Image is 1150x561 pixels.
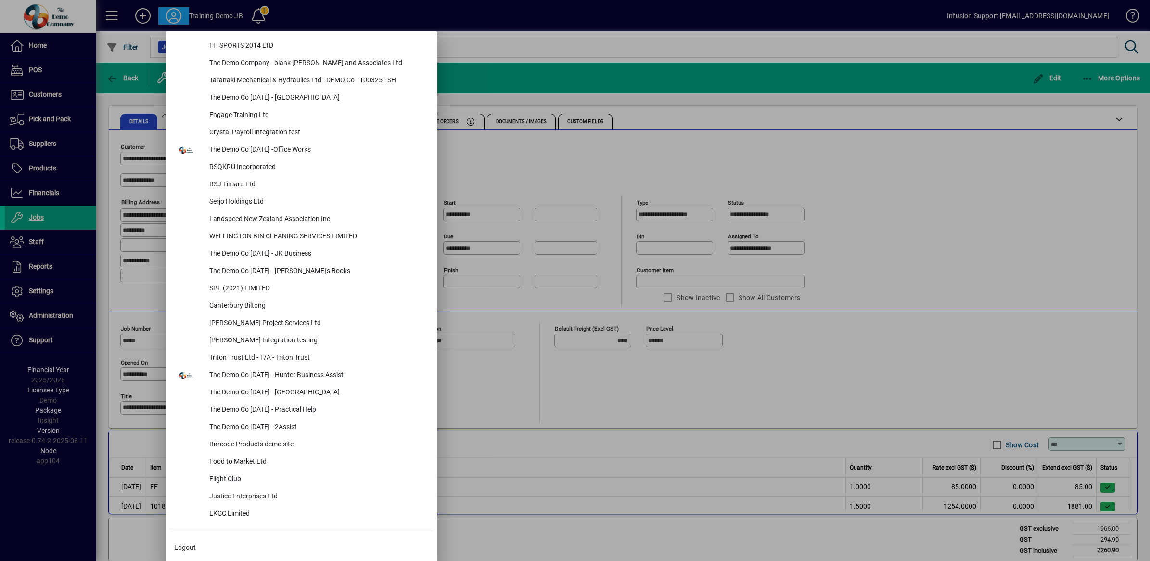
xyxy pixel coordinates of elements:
[174,543,196,553] span: Logout
[170,488,433,506] button: Justice Enterprises Ltd
[170,90,433,107] button: The Demo Co [DATE] - [GEOGRAPHIC_DATA]
[202,176,433,194] div: RSJ Timaru Ltd
[170,471,433,488] button: Flight Club
[202,471,433,488] div: Flight Club
[202,142,433,159] div: The Demo Co [DATE] -Office Works
[170,315,433,332] button: [PERSON_NAME] Project Services Ltd
[202,280,433,298] div: SPL (2021) LIMITED
[202,436,433,454] div: Barcode Products demo site
[202,454,433,471] div: Food to Market Ltd
[170,194,433,211] button: Serjo Holdings Ltd
[170,298,433,315] button: Canterbury Biltong
[202,246,433,263] div: The Demo Co [DATE] - JK Business
[202,384,433,402] div: The Demo Co [DATE] - [GEOGRAPHIC_DATA]
[170,402,433,419] button: The Demo Co [DATE] - Practical Help
[170,454,433,471] button: Food to Market Ltd
[170,211,433,228] button: Landspeed New Zealand Association Inc
[202,38,433,55] div: FH SPORTS 2014 LTD
[202,107,433,124] div: Engage Training Ltd
[170,176,433,194] button: RSJ Timaru Ltd
[170,367,433,384] button: The Demo Co [DATE] - Hunter Business Assist
[170,539,433,556] button: Logout
[170,332,433,350] button: [PERSON_NAME] Integration testing
[202,315,433,332] div: [PERSON_NAME] Project Services Ltd
[202,263,433,280] div: The Demo Co [DATE] - [PERSON_NAME]'s Books
[170,142,433,159] button: The Demo Co [DATE] -Office Works
[170,506,433,523] button: LKCC Limited
[202,194,433,211] div: Serjo Holdings Ltd
[202,367,433,384] div: The Demo Co [DATE] - Hunter Business Assist
[170,384,433,402] button: The Demo Co [DATE] - [GEOGRAPHIC_DATA]
[170,350,433,367] button: Triton Trust Ltd - T/A - Triton Trust
[202,211,433,228] div: Landspeed New Zealand Association Inc
[170,159,433,176] button: RSQKRU Incorporated
[202,402,433,419] div: The Demo Co [DATE] - Practical Help
[170,436,433,454] button: Barcode Products demo site
[202,488,433,506] div: Justice Enterprises Ltd
[202,90,433,107] div: The Demo Co [DATE] - [GEOGRAPHIC_DATA]
[202,332,433,350] div: [PERSON_NAME] Integration testing
[202,228,433,246] div: WELLINGTON BIN CLEANING SERVICES LIMITED
[170,246,433,263] button: The Demo Co [DATE] - JK Business
[202,124,433,142] div: Crystal Payroll Integration test
[170,107,433,124] button: Engage Training Ltd
[170,419,433,436] button: The Demo Co [DATE] - 2Assist
[202,298,433,315] div: Canterbury Biltong
[170,263,433,280] button: The Demo Co [DATE] - [PERSON_NAME]'s Books
[170,280,433,298] button: SPL (2021) LIMITED
[170,72,433,90] button: Taranaki Mechanical & Hydraulics Ltd - DEMO Co - 100325 - SH
[202,419,433,436] div: The Demo Co [DATE] - 2Assist
[170,124,433,142] button: Crystal Payroll Integration test
[170,55,433,72] button: The Demo Company - blank [PERSON_NAME] and Associates Ltd
[170,228,433,246] button: WELLINGTON BIN CLEANING SERVICES LIMITED
[202,506,433,523] div: LKCC Limited
[202,350,433,367] div: Triton Trust Ltd - T/A - Triton Trust
[202,72,433,90] div: Taranaki Mechanical & Hydraulics Ltd - DEMO Co - 100325 - SH
[202,55,433,72] div: The Demo Company - blank [PERSON_NAME] and Associates Ltd
[170,38,433,55] button: FH SPORTS 2014 LTD
[202,159,433,176] div: RSQKRU Incorporated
